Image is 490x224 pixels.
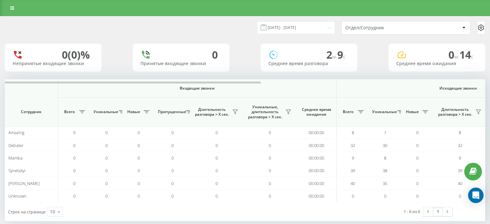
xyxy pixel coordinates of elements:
[268,61,350,66] div: Среднее время разговора
[246,104,283,120] span: Уникальные, длительность разговора > Х сек.
[404,109,420,114] span: Новые
[343,53,346,60] span: c
[73,142,75,148] span: 0
[171,155,174,161] span: 0
[383,168,387,173] span: 38
[458,180,462,186] span: 40
[105,130,108,135] span: 0
[416,180,418,186] span: 0
[459,130,461,135] span: 8
[75,86,320,91] span: Входящие звонки
[138,168,140,173] span: 0
[416,155,418,161] span: 0
[138,155,140,161] span: 0
[171,168,174,173] span: 0
[296,164,337,177] td: 00:00:00
[216,168,218,173] span: 0
[93,109,117,114] span: Уникальные
[351,168,355,173] span: 39
[351,180,355,186] span: 40
[416,130,418,135] span: 0
[296,126,337,139] td: 00:00:00
[337,48,346,62] span: 9
[171,193,174,199] span: 0
[216,142,218,148] span: 0
[383,142,387,148] span: 30
[50,209,55,215] div: 10
[171,142,174,148] span: 0
[296,190,337,202] td: 00:00:00
[73,168,75,173] span: 0
[138,180,140,186] span: 0
[216,193,218,199] span: 0
[138,130,140,135] span: 0
[340,109,356,114] span: Всего
[352,193,354,199] span: 0
[73,193,75,199] span: 0
[140,61,222,66] div: Принятые входящие звонки
[8,130,24,135] span: Amazing
[8,155,23,161] span: Mamba
[269,193,271,199] span: 0
[138,142,140,148] span: 0
[193,107,230,117] span: Длительность разговора > Х сек.
[8,142,24,148] span: Debater
[433,207,443,216] a: 1
[61,109,77,114] span: Всего
[216,130,218,135] span: 0
[383,180,387,186] span: 35
[216,155,218,161] span: 0
[296,177,337,190] td: 00:00:00
[8,209,45,215] span: Строк на странице
[73,130,75,135] span: 0
[105,180,108,186] span: 0
[372,109,395,114] span: Уникальные
[73,180,75,186] span: 0
[296,139,337,151] td: 00:00:00
[384,193,386,199] span: 0
[437,107,474,117] span: Длительность разговора > Х сек.
[10,109,52,114] span: Сотрудник
[384,130,386,135] span: 7
[332,53,337,60] span: м
[458,168,462,173] span: 39
[171,130,174,135] span: 0
[13,61,94,66] div: Непринятые входящие звонки
[62,49,90,61] div: 0 (0)%
[73,155,75,161] span: 0
[416,168,418,173] span: 0
[352,130,354,135] span: 8
[458,142,462,148] span: 32
[345,25,422,31] div: Отдел/Сотрудник
[216,180,218,186] span: 0
[326,48,337,62] span: 2
[105,155,108,161] span: 0
[269,168,271,173] span: 0
[416,142,418,148] span: 0
[352,155,354,161] span: 9
[384,155,386,161] span: 8
[454,53,459,60] span: м
[471,53,474,60] span: c
[416,193,418,199] span: 0
[404,208,420,215] div: 1 - 6 из 6
[126,109,142,114] span: Новые
[269,130,271,135] span: 0
[8,180,40,186] span: [PERSON_NAME]
[468,188,484,203] div: Open Intercom Messenger
[105,142,108,148] span: 0
[171,180,174,186] span: 0
[269,155,271,161] span: 0
[105,168,108,173] span: 0
[396,61,477,66] div: Среднее время ожидания
[296,152,337,164] td: 00:00:00
[8,193,26,199] span: Unknown
[269,180,271,186] span: 0
[158,109,184,114] span: Пропущенные
[459,155,461,161] span: 9
[269,142,271,148] span: 0
[301,107,331,117] span: Среднее время ожидания
[459,48,474,62] span: 14
[105,193,108,199] span: 0
[448,48,459,62] span: 0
